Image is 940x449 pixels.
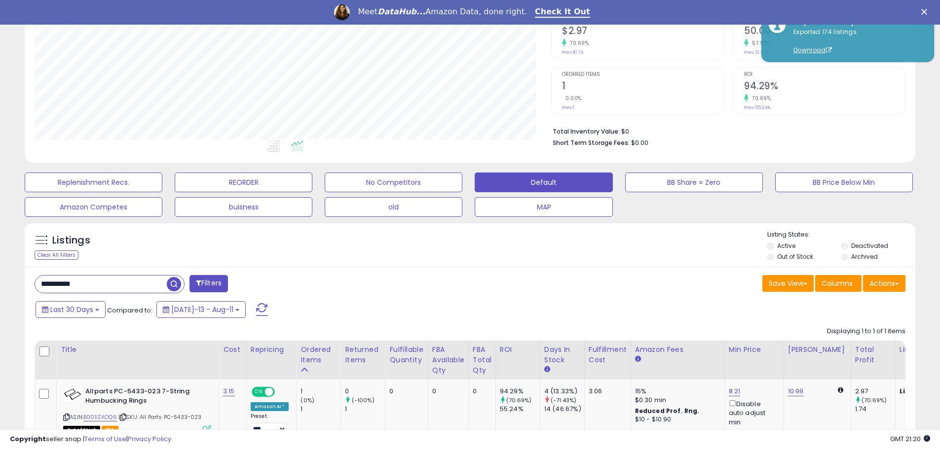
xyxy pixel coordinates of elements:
small: Prev: 31.65% [744,49,769,55]
div: 1 [301,387,340,396]
button: Default [475,173,612,192]
span: ON [253,388,265,396]
small: 70.69% [566,39,589,47]
button: Filters [189,275,228,292]
a: Privacy Policy [128,434,171,444]
button: old [325,197,462,217]
button: REORDER [175,173,312,192]
div: 2.97 [855,387,895,396]
h2: 94.29% [744,80,905,94]
small: Amazon Fees. [635,355,641,364]
div: Ordered Items [301,345,337,365]
span: Compared to: [107,306,152,315]
div: Amazon Fees [635,345,720,355]
div: Exported 174 listings. [786,28,927,55]
strong: Copyright [10,434,46,444]
a: Download [793,46,832,54]
div: FBA Total Qty [473,345,491,376]
span: Last 30 Days [50,305,93,314]
a: 10.99 [788,386,804,396]
li: $0 [553,125,898,137]
button: Actions [863,275,905,292]
button: Columns [815,275,862,292]
small: Prev: 1 [562,104,574,110]
label: Deactivated [851,242,888,250]
div: Cost [223,345,242,355]
div: 0 [345,387,385,396]
i: DataHub... [377,7,425,16]
a: B001IZAOQ6 [83,413,117,421]
button: [DATE]-13 - Aug-11 [156,301,246,318]
div: FBA Available Qty [432,345,464,376]
a: 3.15 [223,386,235,396]
span: ROI [744,72,905,77]
button: BB Price Below Min [775,173,913,192]
div: 55.24% [500,405,540,414]
div: Fulfillable Quantity [389,345,423,365]
small: (70.69%) [862,396,887,404]
button: buisness [175,197,312,217]
div: Min Price [729,345,780,355]
div: Clear All Filters [35,250,78,260]
div: Title [61,345,215,355]
label: Active [777,242,795,250]
small: (70.69%) [506,396,531,404]
a: 8.21 [729,386,741,396]
div: Preset: [251,413,289,435]
p: Listing States: [767,230,915,240]
small: Prev: 55.24% [744,104,770,110]
div: 1 [345,405,385,414]
div: Days In Stock [544,345,580,365]
span: OFF [273,388,289,396]
b: Total Inventory Value: [553,127,620,136]
div: Close [921,9,931,15]
span: Ordered Items [562,72,723,77]
small: Days In Stock. [544,365,550,374]
div: 94.29% [500,387,540,396]
img: Profile image for Georgie [334,4,350,20]
label: Out of Stock [777,252,813,261]
h2: 50.00% [744,25,905,38]
div: $0.30 min [635,396,717,405]
small: (-71.43%) [551,396,576,404]
span: [DATE]-13 - Aug-11 [171,305,233,314]
small: (0%) [301,396,314,404]
button: Last 30 Days [36,301,106,318]
a: Terms of Use [84,434,126,444]
div: 0 [389,387,420,396]
span: Columns [822,278,853,288]
span: 2025-09-11 21:20 GMT [890,434,930,444]
a: Check It Out [535,7,590,18]
b: Reduced Prof. Rng. [635,407,700,415]
div: 0 [432,387,461,396]
small: 0.00% [562,95,582,102]
div: [PERSON_NAME] [788,345,847,355]
img: 31oR0yX2WAL._SL40_.jpg [63,387,83,401]
button: Amazon Competes [25,197,162,217]
div: ROI [500,345,536,355]
div: Amazon AI * [251,402,289,411]
div: 15% [635,387,717,396]
small: 70.69% [749,95,771,102]
b: Short Term Storage Fees: [553,138,630,147]
h2: 1 [562,80,723,94]
label: Archived [851,252,878,261]
button: BB Share = Zero [625,173,763,192]
h5: Listings [52,234,90,247]
div: Displaying 1 to 1 of 1 items [827,327,905,336]
div: $10 - $10.90 [635,415,717,424]
div: 4 (13.33%) [544,387,584,396]
div: 0 [473,387,488,396]
div: Returned Items [345,345,381,365]
div: Repricing [251,345,293,355]
div: Meet Amazon Data, done right. [358,7,527,17]
small: Prev: $1.74 [562,49,583,55]
div: Total Profit [855,345,891,365]
span: | SKU: All Parts PC-5433-023 [118,413,202,421]
small: 57.98% [749,39,771,47]
span: $0.00 [631,138,648,147]
button: MAP [475,197,612,217]
div: Fulfillment Cost [589,345,627,365]
div: 1 [301,405,340,414]
div: 1.74 [855,405,895,414]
